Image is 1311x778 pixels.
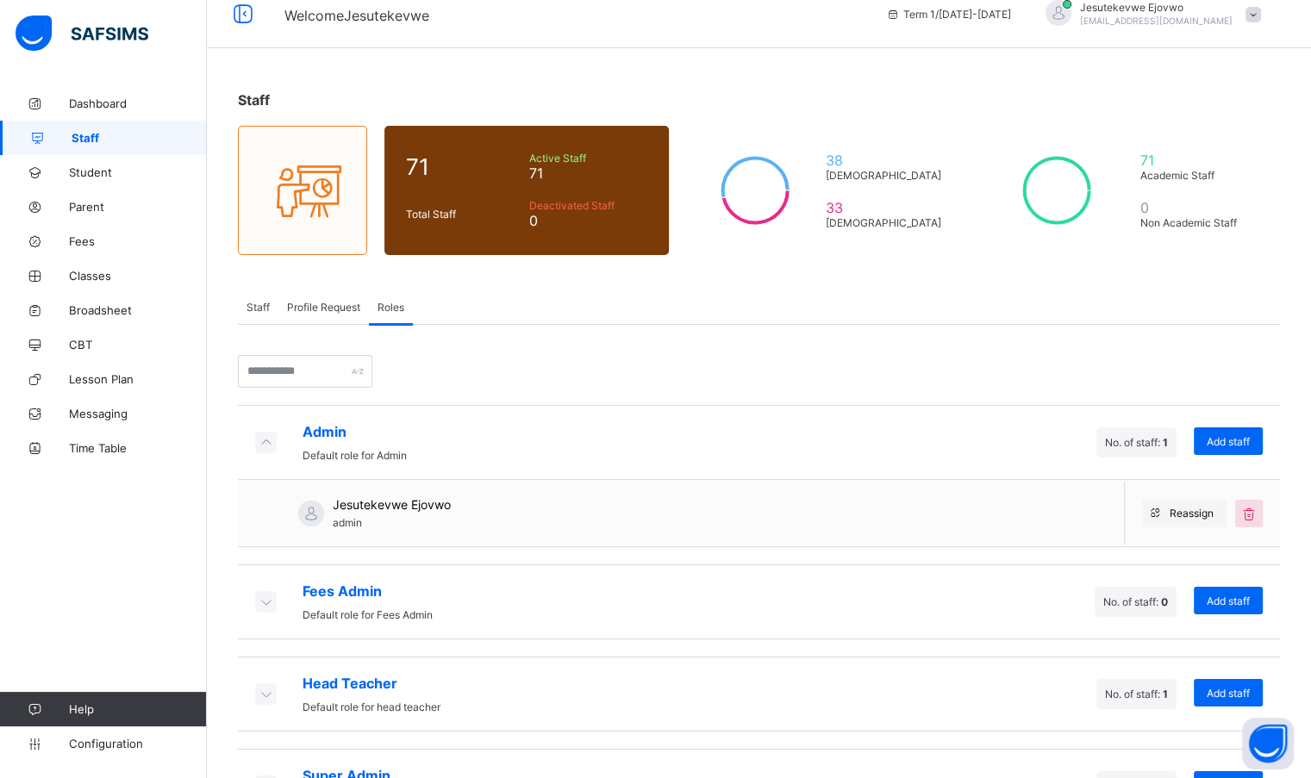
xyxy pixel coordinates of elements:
span: 71 [406,153,521,180]
span: Default role for Fees Admin [303,608,433,621]
span: Fees Admin [303,582,433,600]
span: Add staff [1207,594,1250,607]
span: 1 [1163,436,1168,449]
span: [DEMOGRAPHIC_DATA] [826,216,949,229]
span: Staff [238,91,270,109]
span: 38 [826,152,949,169]
div: Total Staff [402,203,525,225]
span: Active Staff [529,152,647,165]
span: Deactivated Staff [529,199,647,212]
span: Add staff [1207,435,1250,448]
span: admin [333,516,362,529]
span: 0 [1140,199,1251,216]
span: 33 [826,199,949,216]
span: session/term information [886,8,1011,21]
span: 71 [529,165,647,182]
span: [DEMOGRAPHIC_DATA] [826,169,949,182]
button: Open asap [1242,718,1294,769]
span: Staff [247,301,270,314]
span: Jesutekevwe Ejovwo [1080,1,1233,14]
span: No. of staff: [1103,595,1168,608]
span: Head Teacher [303,675,440,692]
span: Reassign [1170,507,1214,520]
span: Default role for Admin [303,449,407,462]
span: Roles [378,301,404,314]
span: Student [69,165,207,179]
span: Lesson Plan [69,372,207,386]
span: Dashboard [69,96,207,110]
span: Default role for head teacher [303,700,440,713]
span: 0 [1161,595,1168,608]
span: Fees [69,234,207,248]
span: Admin [303,423,407,440]
span: Jesutekevwe Ejovwo [333,497,451,512]
span: 0 [529,212,647,229]
span: Classes [69,269,207,283]
span: Add staff [1207,687,1250,700]
span: Profile Request [287,301,360,314]
span: Messaging [69,407,207,420]
span: 71 [1140,152,1251,169]
span: Non Academic Staff [1140,216,1251,229]
span: No. of staff: [1105,688,1168,700]
span: Time Table [69,441,207,455]
span: Help [69,702,206,716]
img: safsims [16,16,148,52]
span: Academic Staff [1140,169,1251,182]
span: 1 [1163,688,1168,700]
span: Parent [69,200,207,214]
span: Welcome Jesutekevwe [284,7,429,24]
span: [EMAIL_ADDRESS][DOMAIN_NAME] [1080,16,1233,26]
span: No. of staff: [1105,436,1168,449]
span: Staff [72,131,207,145]
span: CBT [69,338,207,352]
span: Broadsheet [69,303,207,317]
span: Configuration [69,737,206,750]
